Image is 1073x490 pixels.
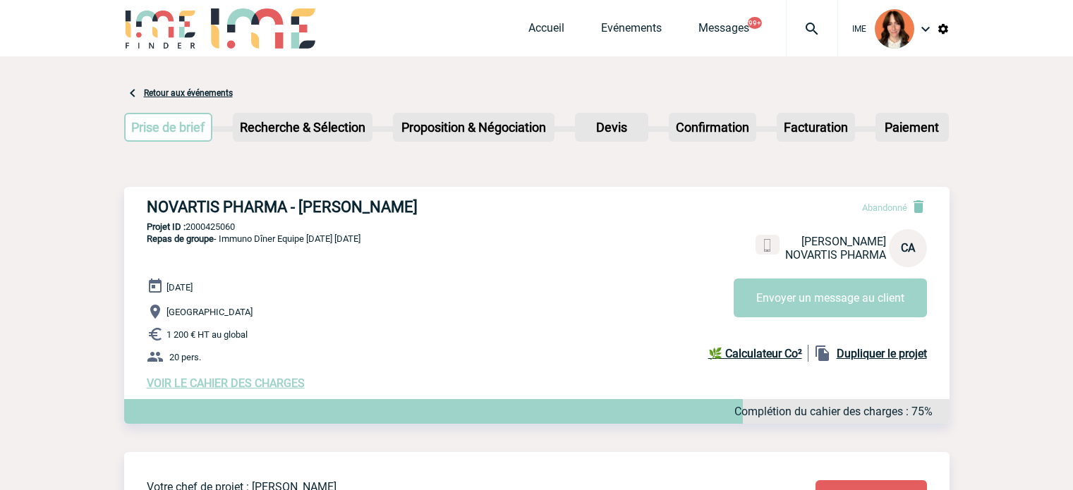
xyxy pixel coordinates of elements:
[708,347,802,360] b: 🌿 Calculateur Co²
[394,114,553,140] p: Proposition & Négociation
[837,347,927,360] b: Dupliquer le projet
[698,21,749,41] a: Messages
[801,235,886,248] span: [PERSON_NAME]
[144,88,233,98] a: Retour aux événements
[734,278,927,317] button: Envoyer un message au client
[670,114,755,140] p: Confirmation
[169,352,201,362] span: 20 pers.
[147,221,186,232] b: Projet ID :
[147,233,214,244] span: Repas de groupe
[124,221,950,232] p: 2000425060
[147,198,570,216] h3: NOVARTIS PHARMA - [PERSON_NAME]
[528,21,564,41] a: Accueil
[601,21,662,41] a: Evénements
[166,282,193,293] span: [DATE]
[875,9,914,49] img: 94396-2.png
[147,376,305,390] a: VOIR LE CAHIER DES CHARGES
[862,202,907,213] span: Abandonné
[126,114,212,140] p: Prise de brief
[708,345,808,362] a: 🌿 Calculateur Co²
[877,114,947,140] p: Paiement
[576,114,647,140] p: Devis
[124,8,198,49] img: IME-Finder
[901,241,915,255] span: CA
[748,17,762,29] button: 99+
[785,248,886,262] span: NOVARTIS PHARMA
[166,329,248,340] span: 1 200 € HT au global
[147,233,360,244] span: - Immuno Dîner Equipe [DATE] [DATE]
[761,239,774,252] img: portable.png
[778,114,854,140] p: Facturation
[234,114,371,140] p: Recherche & Sélection
[852,24,866,34] span: IME
[814,345,831,362] img: file_copy-black-24dp.png
[166,307,253,317] span: [GEOGRAPHIC_DATA]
